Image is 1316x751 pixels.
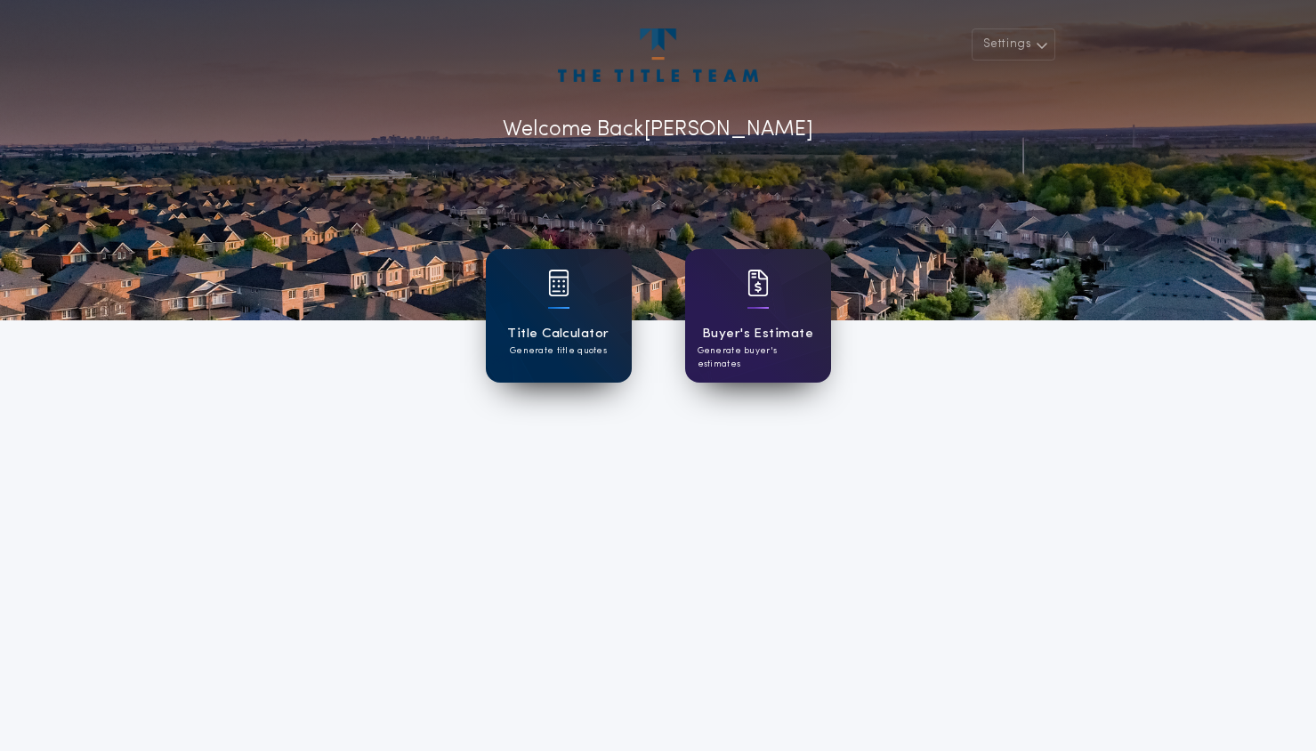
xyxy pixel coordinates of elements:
[486,249,632,383] a: card iconTitle CalculatorGenerate title quotes
[972,28,1055,61] button: Settings
[503,114,813,146] p: Welcome Back [PERSON_NAME]
[747,270,769,296] img: card icon
[558,28,757,82] img: account-logo
[507,324,609,344] h1: Title Calculator
[698,344,819,371] p: Generate buyer's estimates
[548,270,569,296] img: card icon
[702,324,813,344] h1: Buyer's Estimate
[685,249,831,383] a: card iconBuyer's EstimateGenerate buyer's estimates
[510,344,607,358] p: Generate title quotes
